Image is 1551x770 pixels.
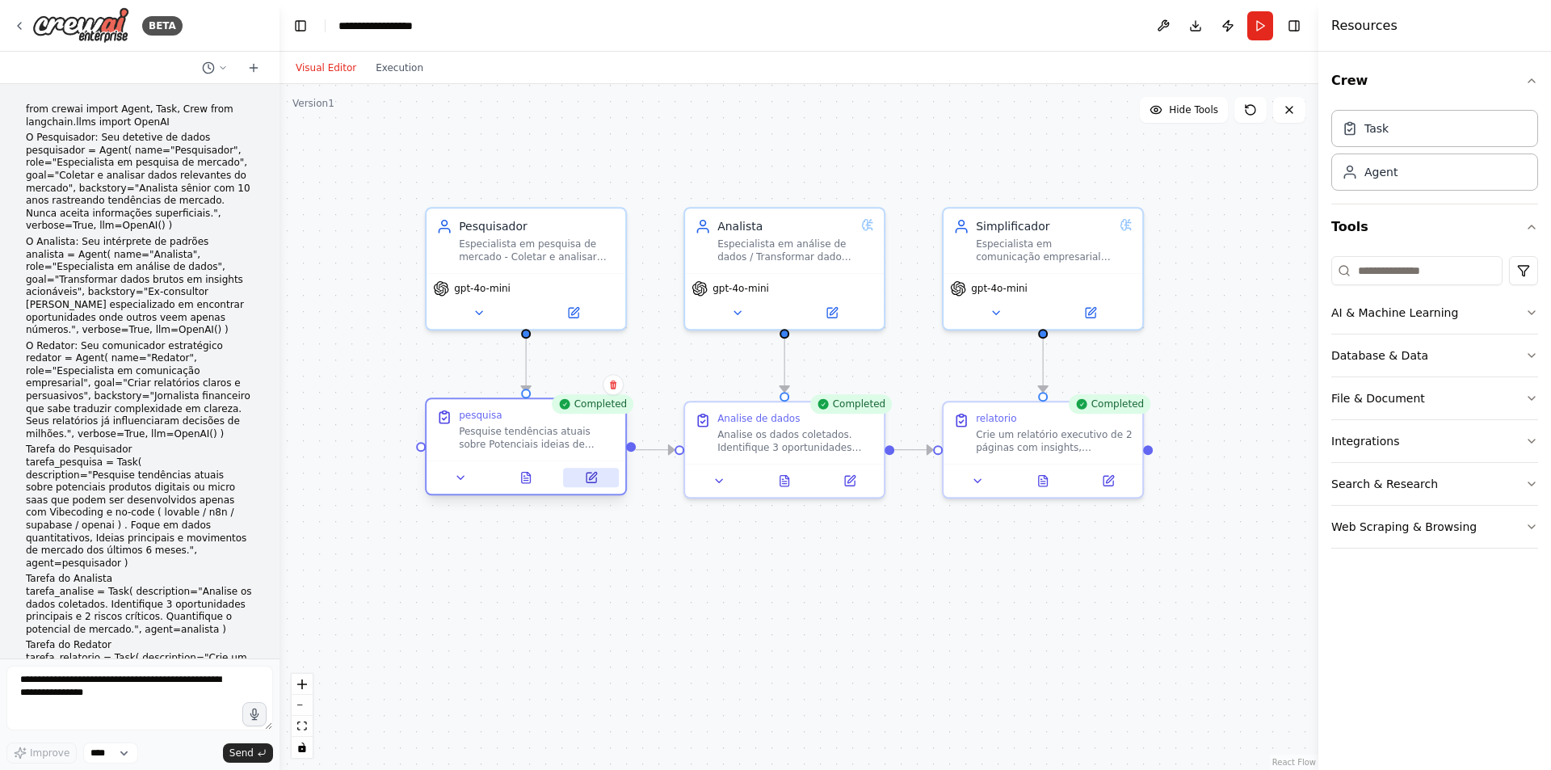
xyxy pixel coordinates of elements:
button: Visual Editor [286,58,366,78]
button: Hide right sidebar [1283,15,1305,37]
button: fit view [292,716,313,737]
div: Task [1364,120,1389,137]
span: Send [229,747,254,759]
button: Open in side panel [786,303,877,322]
div: Tools [1331,250,1538,562]
h1: O Pesquisador: Seu detetive de dados [26,132,254,145]
button: zoom in [292,674,313,695]
div: Completed [810,394,892,414]
button: Click to speak your automation idea [242,702,267,726]
button: Improve [6,743,77,764]
nav: breadcrumb [338,18,438,34]
button: Switch to previous chat [195,58,234,78]
div: BETA [142,16,183,36]
div: Especialista em comunicação empresarial / Criar relatórios claros e persuasivos [976,238,1113,263]
p: tarefa_relatorio = Task( description="Crie um relatório executivo de 2 páginas com insights, reco... [26,652,254,702]
div: Analista [717,218,855,234]
div: Pesquisador [459,218,616,234]
div: CompletedpesquisaPesquise tendências atuais sobre Potenciais ideias de desenvolvimento de produto... [425,401,627,499]
button: Delete node [603,374,624,395]
div: Completed [1069,394,1150,414]
g: Edge from dbd17a64-eb4e-485c-b53e-498610ce2272 to 8cad6d43-8bec-4b7c-8ce8-6679c777caca [894,442,933,458]
div: PesquisadorEspecialista em pesquisa de mercado - Coletar e analisar dados relevantes do mercadogp... [425,207,627,330]
p: redator = Agent( name="Redator", role="Especialista em comunicação empresarial", goal="Criar rela... [26,352,254,440]
button: Integrations [1331,420,1538,462]
div: CompletedrelatorioCrie um relatório executivo de 2 páginas com insights, recomendações e próximos... [942,401,1144,499]
button: Search & Research [1331,463,1538,505]
p: tarefa_analise = Task( description="Analise os dados coletados. Identifique 3 oportunidades princ... [26,586,254,636]
div: Analise os dados coletados. Identifique 3 oportunidades principais e 2 riscos críticos. Quantifiq... [717,428,874,454]
div: Version 1 [292,97,334,110]
div: relatorio [976,412,1016,425]
span: gpt-4o-mini [454,282,511,295]
h1: O Analista: Seu intérprete de padrões [26,236,254,249]
button: Open in side panel [1045,303,1136,322]
h1: Tarefa do Redator [26,639,254,652]
g: Edge from ddedf3dd-2dc0-4699-bccc-e7cd72f17410 to dbd17a64-eb4e-485c-b53e-498610ce2272 [776,339,792,392]
button: Open in side panel [1080,471,1136,490]
button: File & Document [1331,377,1538,419]
button: Execution [366,58,433,78]
button: View output [750,471,819,490]
button: Web Scraping & Browsing [1331,506,1538,548]
h1: Tarefa do Analista [26,573,254,586]
button: Crew [1331,58,1538,103]
button: Tools [1331,204,1538,250]
button: toggle interactivity [292,737,313,758]
button: View output [1009,471,1078,490]
div: Crew [1331,103,1538,204]
h4: Resources [1331,16,1398,36]
p: from crewai import Agent, Task, Crew from langchain.llms import OpenAI [26,103,254,128]
g: Edge from 591845c3-6dfa-4398-9c66-6f82ef083ed9 to 8cad6d43-8bec-4b7c-8ce8-6679c777caca [1035,339,1051,392]
span: Hide Tools [1169,103,1218,116]
div: AnalistaEspecialista em análise de dados / Transformar dados brutos em insights acionáveisgpt-4o-... [683,207,885,330]
div: Simplificador [976,218,1113,234]
button: zoom out [292,695,313,716]
p: analista = Agent( name="Analista", role="Especialista em análise de dados", goal="Transformar dad... [26,249,254,337]
span: Improve [30,747,69,759]
div: pesquisa [459,409,502,422]
g: Edge from affd5c0c-6fe5-438f-9b5b-4fffe1226733 to 7755f6b7-6ab5-44ff-b9b8-12172ea4a812 [518,339,534,392]
h1: Tarefa do Pesquisador [26,444,254,457]
button: Start a new chat [241,58,267,78]
g: Edge from 7755f6b7-6ab5-44ff-b9b8-12172ea4a812 to dbd17a64-eb4e-485c-b53e-498610ce2272 [636,442,675,458]
button: Database & Data [1331,335,1538,377]
div: Completed [552,394,633,414]
p: tarefa_pesquisa = Task( description="Pesquise tendências atuais sobre potenciais produtos digitai... [26,457,254,570]
div: Especialista em pesquisa de mercado - Coletar e analisar dados relevantes do mercado [459,238,616,263]
span: gpt-4o-mini [712,282,769,295]
button: Open in side panel [528,303,619,322]
div: React Flow controls [292,674,313,758]
button: AI & Machine Learning [1331,292,1538,334]
div: Especialista em análise de dados / Transformar dados brutos em insights acionáveis [717,238,855,263]
button: Send [223,743,273,763]
a: React Flow attribution [1272,758,1316,767]
button: Hide Tools [1140,97,1228,123]
div: Pesquise tendências atuais sobre Potenciais ideias de desenvolvimento de produtos digitais ou Mic... [459,425,616,451]
div: Analise de dados [717,412,800,425]
span: gpt-4o-mini [971,282,1028,295]
p: pesquisador = Agent( name="Pesquisador", role="Especialista em pesquisa de mercado", goal="Coleta... [26,145,254,233]
div: Agent [1364,164,1398,180]
h1: O Redator: Seu comunicador estratégico [26,340,254,353]
div: CompletedAnalise de dadosAnalise os dados coletados. Identifique 3 oportunidades principais e 2 r... [683,401,885,499]
img: Logo [32,7,129,44]
button: View output [492,468,561,487]
button: Open in side panel [822,471,877,490]
button: Hide left sidebar [289,15,312,37]
div: SimplificadorEspecialista em comunicação empresarial / Criar relatórios claros e persuasivosgpt-4... [942,207,1144,330]
div: Crie um relatório executivo de 2 páginas com insights, recomendações e próximos passos. Tom profi... [976,428,1133,454]
button: Open in side panel [563,468,619,487]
